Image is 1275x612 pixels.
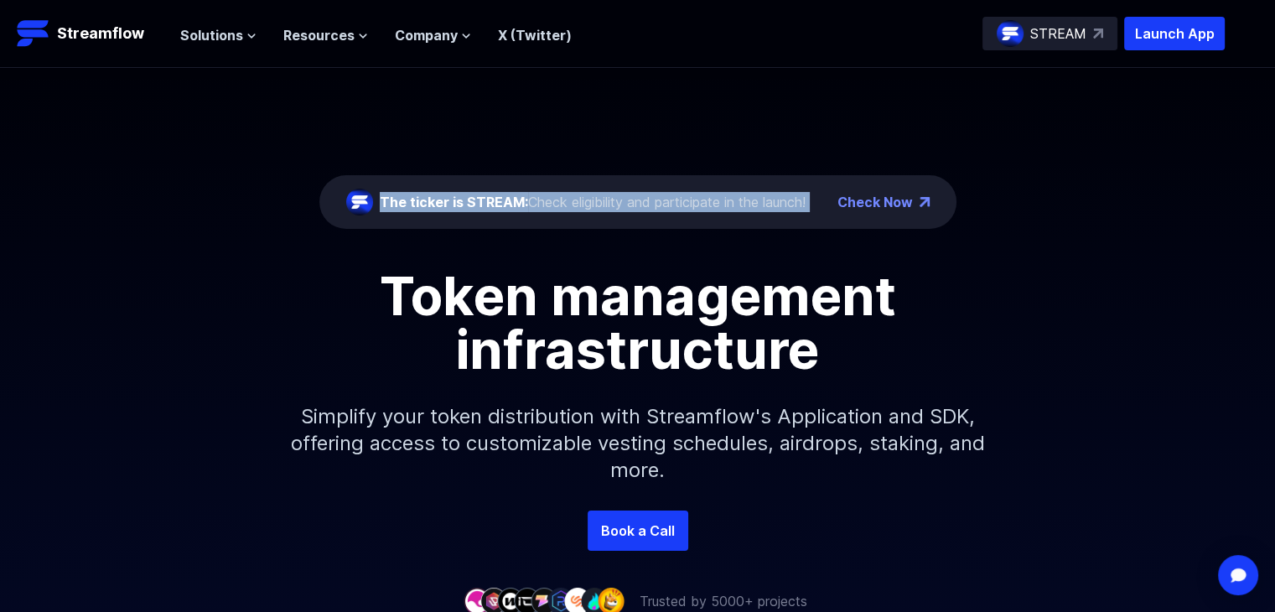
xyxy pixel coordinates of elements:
[180,25,243,45] span: Solutions
[498,27,572,44] a: X (Twitter)
[380,192,806,212] div: Check eligibility and participate in the launch!
[588,511,688,551] a: Book a Call
[920,197,930,207] img: top-right-arrow.png
[346,189,373,215] img: streamflow-logo-circle.png
[1218,555,1258,595] div: Open Intercom Messenger
[1124,17,1225,50] button: Launch App
[837,192,913,212] a: Check Now
[1093,29,1103,39] img: top-right-arrow.svg
[180,25,257,45] button: Solutions
[395,25,471,45] button: Company
[997,20,1024,47] img: streamflow-logo-circle.png
[380,194,528,210] span: The ticker is STREAM:
[640,591,807,611] p: Trusted by 5000+ projects
[395,25,458,45] span: Company
[982,17,1117,50] a: STREAM
[1030,23,1086,44] p: STREAM
[283,25,355,45] span: Resources
[283,25,368,45] button: Resources
[57,22,144,45] p: Streamflow
[17,17,163,50] a: Streamflow
[261,269,1015,376] h1: Token management infrastructure
[277,376,998,511] p: Simplify your token distribution with Streamflow's Application and SDK, offering access to custom...
[17,17,50,50] img: Streamflow Logo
